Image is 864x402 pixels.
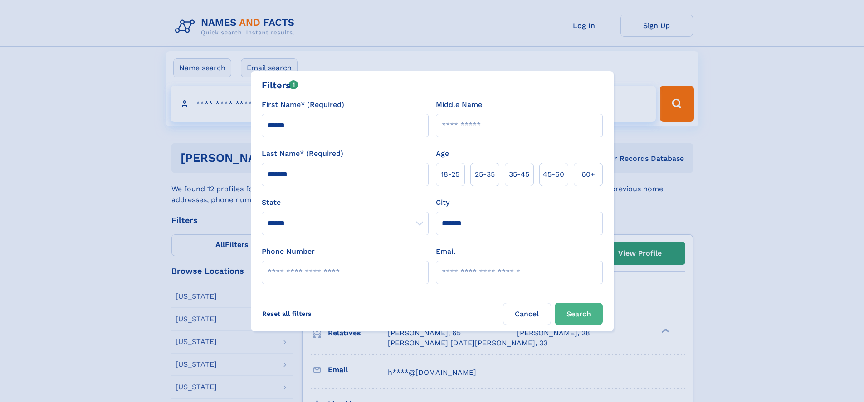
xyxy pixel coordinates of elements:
[262,78,298,92] div: Filters
[436,148,449,159] label: Age
[436,246,455,257] label: Email
[262,197,429,208] label: State
[503,303,551,325] label: Cancel
[262,148,343,159] label: Last Name* (Required)
[581,169,595,180] span: 60+
[256,303,317,325] label: Reset all filters
[262,246,315,257] label: Phone Number
[436,197,449,208] label: City
[436,99,482,110] label: Middle Name
[475,169,495,180] span: 25‑35
[441,169,459,180] span: 18‑25
[543,169,564,180] span: 45‑60
[555,303,603,325] button: Search
[509,169,529,180] span: 35‑45
[262,99,344,110] label: First Name* (Required)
